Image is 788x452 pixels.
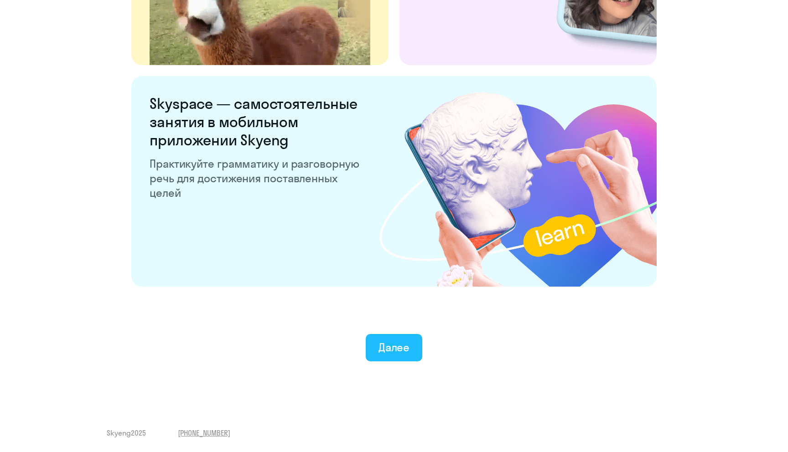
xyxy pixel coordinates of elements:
[378,340,410,354] div: Далее
[107,428,146,438] span: Skyeng 2025
[366,334,423,361] button: Далее
[150,94,362,149] h6: Skyspace — самостоятельные занятия в мобильном приложении Skyeng
[150,156,362,200] p: Практикуйте грамматику и разговорную речь для достижения поставленных целей
[178,428,230,438] a: [PHONE_NUMBER]
[379,77,657,287] img: skyspace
